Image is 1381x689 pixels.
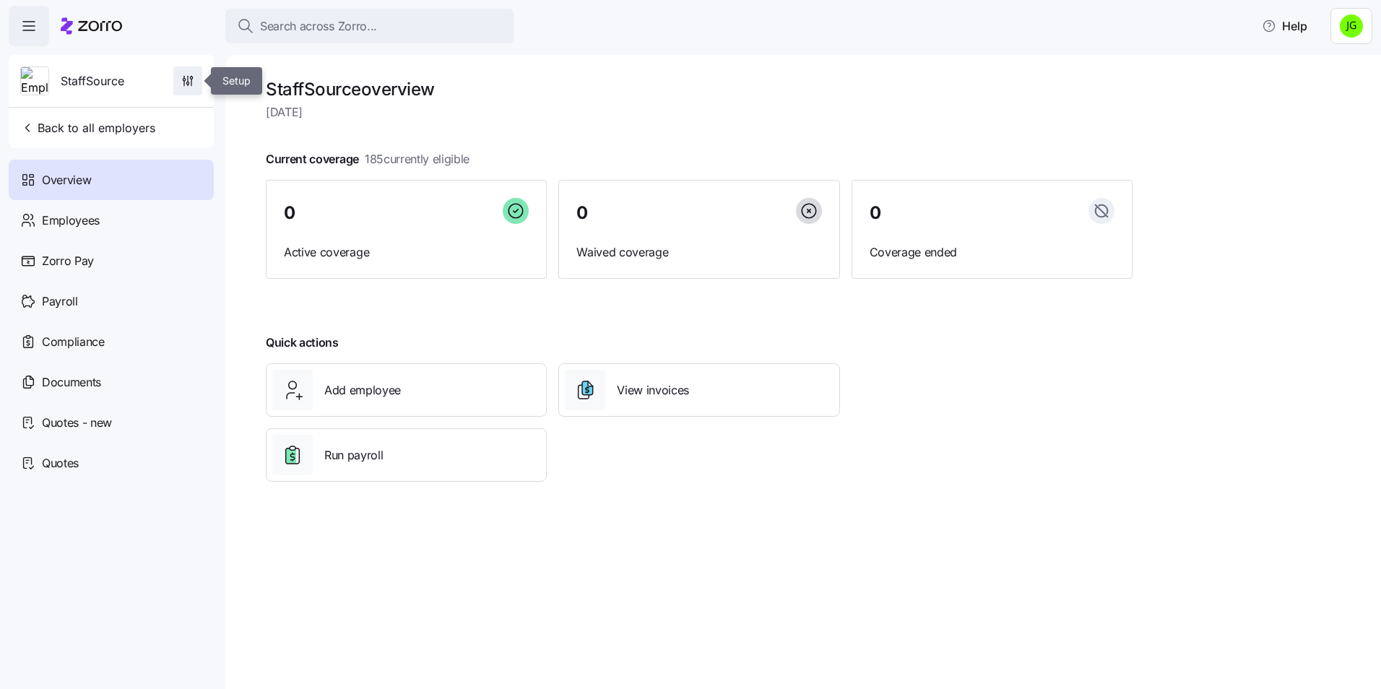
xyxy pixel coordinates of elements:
a: Employees [9,200,214,240]
a: Compliance [9,321,214,362]
a: Documents [9,362,214,402]
span: Coverage ended [870,243,1114,261]
span: View invoices [617,381,689,399]
span: Quotes [42,454,79,472]
span: 0 [284,204,295,222]
a: Payroll [9,281,214,321]
span: Employees [42,212,100,230]
span: Help [1262,17,1307,35]
span: 0 [870,204,881,222]
span: 185 currently eligible [365,150,469,168]
a: Zorro Pay [9,240,214,281]
span: Overview [42,171,91,189]
a: Overview [9,160,214,200]
h1: StaffSource overview [266,78,1133,100]
span: Quick actions [266,334,339,352]
span: Compliance [42,333,105,351]
button: Help [1250,12,1319,40]
button: Search across Zorro... [225,9,514,43]
span: Quotes - new [42,414,112,432]
span: Add employee [324,381,401,399]
span: Documents [42,373,101,391]
a: Quotes [9,443,214,483]
span: Active coverage [284,243,529,261]
span: [DATE] [266,103,1133,121]
img: a4774ed6021b6d0ef619099e609a7ec5 [1340,14,1363,38]
span: Run payroll [324,446,383,464]
span: Search across Zorro... [260,17,377,35]
button: Back to all employers [14,113,161,142]
span: 0 [576,204,588,222]
span: StaffSource [61,72,124,90]
span: Payroll [42,292,78,311]
span: Current coverage [266,150,469,168]
span: Back to all employers [20,119,155,136]
span: Waived coverage [576,243,821,261]
span: Zorro Pay [42,252,94,270]
a: Quotes - new [9,402,214,443]
img: Employer logo [21,67,48,96]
